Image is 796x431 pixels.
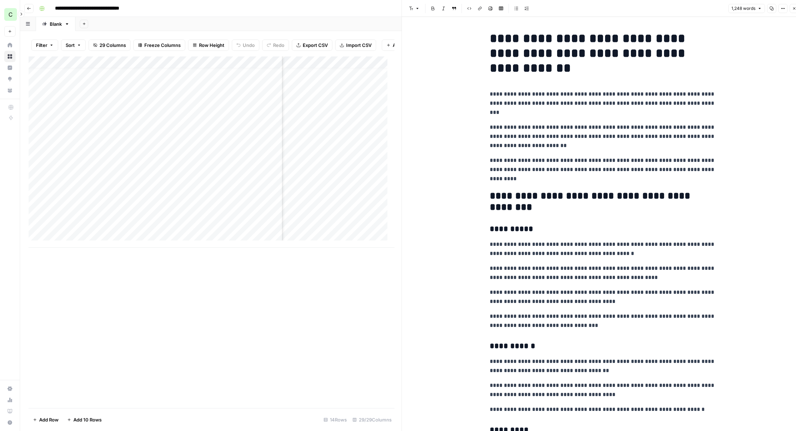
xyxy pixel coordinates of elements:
[63,414,106,425] button: Add 10 Rows
[4,73,16,85] a: Opportunities
[4,406,16,417] a: Learning Hub
[382,40,424,51] button: Add Column
[262,40,289,51] button: Redo
[4,6,16,23] button: Workspace: Chris's Workspace
[728,4,765,13] button: 1,248 words
[321,414,350,425] div: 14 Rows
[31,40,58,51] button: Filter
[188,40,229,51] button: Row Height
[243,42,255,49] span: Undo
[4,85,16,96] a: Your Data
[4,383,16,394] a: Settings
[66,42,75,49] span: Sort
[99,42,126,49] span: 29 Columns
[350,414,394,425] div: 29/29 Columns
[29,414,63,425] button: Add Row
[335,40,376,51] button: Import CSV
[4,40,16,51] a: Home
[36,42,47,49] span: Filter
[4,62,16,73] a: Insights
[73,416,102,423] span: Add 10 Rows
[199,42,224,49] span: Row Height
[4,417,16,428] button: Help + Support
[346,42,372,49] span: Import CSV
[303,42,328,49] span: Export CSV
[36,17,76,31] a: Blank
[4,394,16,406] a: Usage
[393,42,420,49] span: Add Column
[89,40,131,51] button: 29 Columns
[731,5,755,12] span: 1,248 words
[232,40,259,51] button: Undo
[39,416,59,423] span: Add Row
[61,40,86,51] button: Sort
[50,20,62,28] div: Blank
[133,40,185,51] button: Freeze Columns
[144,42,181,49] span: Freeze Columns
[292,40,332,51] button: Export CSV
[4,51,16,62] a: Browse
[273,42,284,49] span: Redo
[8,10,13,19] span: C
